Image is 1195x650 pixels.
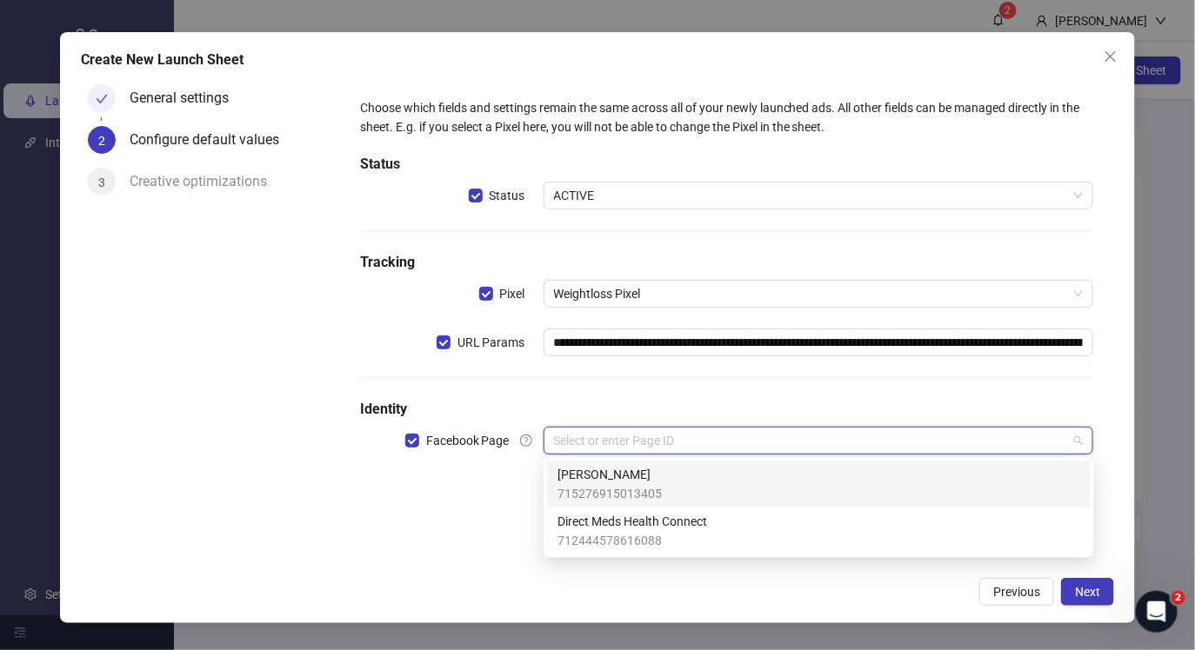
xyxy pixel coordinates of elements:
[979,578,1054,606] button: Previous
[130,84,243,112] div: General settings
[557,484,662,503] span: 715276915013405
[1104,50,1118,63] span: close
[520,434,532,447] span: question-circle
[81,50,1115,70] div: Create New Launch Sheet
[98,134,105,148] span: 2
[1075,585,1100,599] span: Next
[360,98,1093,136] div: Choose which fields and settings remain the same across all of your newly launched ads. All other...
[419,431,517,450] span: Facebook Page
[547,461,1091,507] div: Paige Richards
[360,252,1093,273] h5: Tracking
[1097,43,1125,70] button: Close
[554,281,1084,307] span: Weightloss Pixel
[483,186,532,205] span: Status
[451,333,532,352] span: URL Params
[360,154,1093,175] h5: Status
[130,126,293,154] div: Configure default values
[554,182,1084,209] span: ACTIVE
[1172,591,1185,605] span: 2
[493,284,532,303] span: Pixel
[557,512,707,531] span: Direct Meds Health Connect
[557,531,707,550] span: 712444578616088
[98,176,105,189] span: 3
[360,399,1093,420] h5: Identity
[993,585,1040,599] span: Previous
[557,465,662,484] span: [PERSON_NAME]
[547,507,1091,554] div: Direct Meds Health Connect
[1136,591,1178,633] iframe: Intercom live chat
[1061,578,1114,606] button: Next
[96,93,108,105] span: check
[130,168,281,196] div: Creative optimizations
